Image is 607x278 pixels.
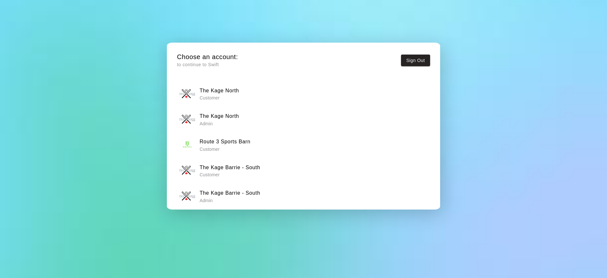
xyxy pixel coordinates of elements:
[200,138,250,146] h6: Route 3 Sports Barn
[200,163,260,172] h6: The Kage Barrie - South
[179,111,195,128] img: The Kage North
[200,146,250,152] p: Customer
[179,137,195,153] img: Route 3 Sports Barn
[401,55,430,67] button: Sign Out
[200,197,260,204] p: Admin
[177,186,430,206] button: The Kage Barrie - SouthThe Kage Barrie - South Admin
[179,162,195,179] img: The Kage Barrie - South
[179,86,195,102] img: The Kage North
[177,61,238,68] p: to continue to Swift
[177,160,430,181] button: The Kage Barrie - SouthThe Kage Barrie - South Customer
[200,120,239,127] p: Admin
[200,112,239,120] h6: The Kage North
[177,84,430,104] button: The Kage NorthThe Kage North Customer
[200,87,239,95] h6: The Kage North
[177,53,238,61] h5: Choose an account:
[177,109,430,129] button: The Kage NorthThe Kage North Admin
[179,188,195,204] img: The Kage Barrie - South
[200,171,260,178] p: Customer
[200,95,239,101] p: Customer
[200,189,260,197] h6: The Kage Barrie - South
[177,135,430,155] button: Route 3 Sports BarnRoute 3 Sports Barn Customer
